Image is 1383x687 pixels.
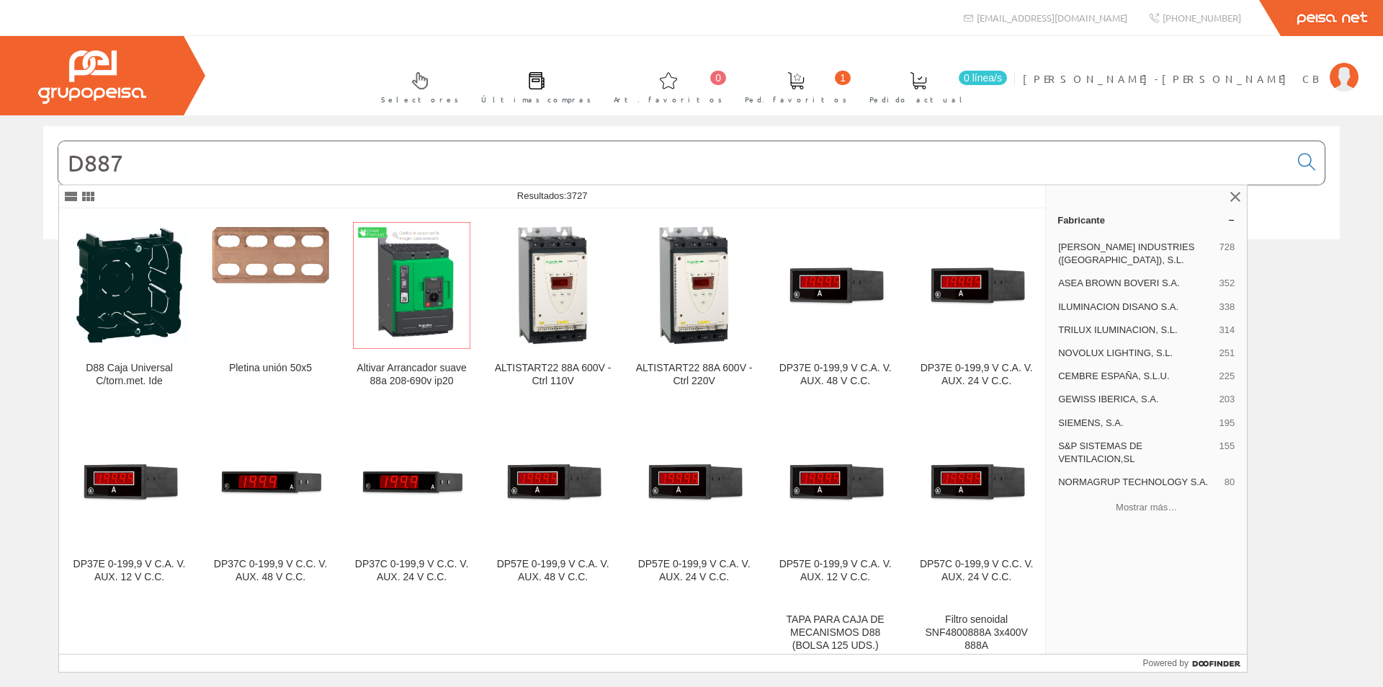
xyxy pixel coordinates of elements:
img: DP57E 0-199,9 V C.A. V. AUX. 12 V C.C. [776,423,894,541]
a: DP57E 0-199,9 V C.A. V. AUX. 12 V C.C. DP57E 0-199,9 V C.A. V. AUX. 12 V C.C. [765,405,905,600]
img: ALTISTART22 88A 600V - Ctrl 220V [635,226,753,344]
a: DP37C 0-199,9 V C.C. V. AUX. 48 V C.C. DP37C 0-199,9 V C.C. V. AUX. 48 V C.C. [200,405,341,600]
div: ALTISTART22 88A 600V - Ctrl 220V [635,362,753,388]
span: Pedido actual [869,92,967,107]
span: [PHONE_NUMBER] [1163,12,1241,24]
span: SIEMENS, S.A. [1058,417,1213,430]
span: 203 [1219,393,1235,406]
span: 1 [835,71,851,85]
span: CEMBRE ESPAÑA, S.L.U. [1058,370,1213,383]
a: Fabricante [1046,208,1247,231]
a: ALTISTART22 88A 600V - Ctrl 110V ALTISTART22 88A 600V - Ctrl 110V [483,209,623,404]
a: Powered by [1143,655,1248,672]
div: DP57E 0-199,9 V C.A. V. AUX. 48 V C.C. [494,558,612,584]
div: D88 Caja Universal C/torn.met. Ide [71,362,188,388]
img: Grupo Peisa [38,50,146,104]
input: Buscar... [58,141,1289,185]
span: [EMAIL_ADDRESS][DOMAIN_NAME] [977,12,1127,24]
span: ILUMINACION DISANO S.A. [1058,301,1213,314]
div: DP37E 0-199,9 V C.A. V. AUX. 48 V C.C. [776,362,894,388]
a: Altivar Arrancador suave 88a 208-690v ip20 Altivar Arrancador suave 88a 208-690v ip20 [341,209,482,404]
span: [PERSON_NAME] INDUSTRIES ([GEOGRAPHIC_DATA]), S.L. [1058,241,1213,267]
span: S&P SISTEMAS DE VENTILACION,SL [1058,440,1213,466]
span: 195 [1219,417,1235,430]
div: DP37E 0-199,9 V C.A. V. AUX. 24 V C.C. [918,362,1035,388]
img: Altivar Arrancador suave 88a 208-690v ip20 [353,222,470,349]
span: TRILUX ILUMINACION, S.L. [1058,324,1213,337]
a: DP37C 0-199,9 V C.C. V. AUX. 24 V C.C. DP37C 0-199,9 V C.C. V. AUX. 24 V C.C. [341,405,482,600]
span: NORMAGRUP TECHNOLOGY S.A. [1058,476,1219,489]
a: [PERSON_NAME]-[PERSON_NAME] CB [1023,60,1359,74]
a: ALTISTART22 88A 600V - Ctrl 220V ALTISTART22 88A 600V - Ctrl 220V [624,209,764,404]
img: D88 Caja Universal C/torn.met. Ide [71,226,188,344]
div: DP37C 0-199,9 V C.C. V. AUX. 24 V C.C. [353,558,470,584]
span: Ped. favoritos [745,92,847,107]
a: 1 Ped. favoritos [730,60,854,112]
div: DP57C 0-199,9 V C.C. V. AUX. 24 V C.C. [918,558,1035,584]
span: 352 [1219,277,1235,290]
div: Filtro senoidal SNF4800888A 3x400V 888A [918,613,1035,652]
a: DP57E 0-199,9 V C.A. V. AUX. 48 V C.C. DP57E 0-199,9 V C.A. V. AUX. 48 V C.C. [483,405,623,600]
img: Pletina unión 50x5 [212,226,329,344]
div: Pletina unión 50x5 [212,362,329,375]
span: 80 [1225,476,1235,489]
span: 155 [1219,440,1235,466]
span: Resultados: [517,190,588,201]
a: Pletina unión 50x5 Pletina unión 50x5 [200,209,341,404]
a: Últimas compras [467,60,599,112]
div: ALTISTART22 88A 600V - Ctrl 110V [494,362,612,388]
div: DP37E 0-199,9 V C.A. V. AUX. 12 V C.C. [71,558,188,584]
img: DP37E 0-199,9 V C.A. V. AUX. 48 V C.C. [776,226,894,344]
a: DP37E 0-199,9 V C.A. V. AUX. 12 V C.C. DP37E 0-199,9 V C.A. V. AUX. 12 V C.C. [59,405,200,600]
img: DP57C 0-199,9 V C.C. V. AUX. 24 V C.C. [918,423,1035,541]
img: DP37C 0-199,9 V C.C. V. AUX. 48 V C.C. [212,423,329,541]
button: Mostrar más… [1052,495,1241,519]
span: [PERSON_NAME]-[PERSON_NAME] CB [1023,71,1322,86]
span: 314 [1219,324,1235,337]
div: DP57E 0-199,9 V C.A. V. AUX. 24 V C.C. [635,558,753,584]
div: Altivar Arrancador suave 88a 208-690v ip20 [353,362,470,388]
span: Powered by [1143,657,1189,670]
span: 3727 [566,190,587,201]
a: D88 Caja Universal C/torn.met. Ide D88 Caja Universal C/torn.met. Ide [59,209,200,404]
div: © Grupo Peisa [43,257,1340,270]
img: ALTISTART22 88A 600V - Ctrl 110V [494,226,612,344]
img: DP37E 0-199,9 V C.A. V. AUX. 24 V C.C. [918,226,1035,344]
span: Últimas compras [481,92,591,107]
a: DP57E 0-199,9 V C.A. V. AUX. 24 V C.C. DP57E 0-199,9 V C.A. V. AUX. 24 V C.C. [624,405,764,600]
span: 225 [1219,370,1235,383]
a: DP37E 0-199,9 V C.A. V. AUX. 24 V C.C. DP37E 0-199,9 V C.A. V. AUX. 24 V C.C. [906,209,1047,404]
div: DP57E 0-199,9 V C.A. V. AUX. 12 V C.C. [776,558,894,584]
img: DP57E 0-199,9 V C.A. V. AUX. 24 V C.C. [635,423,753,541]
img: DP37C 0-199,9 V C.C. V. AUX. 24 V C.C. [353,423,470,541]
span: NOVOLUX LIGHTING, S.L. [1058,347,1213,360]
span: ASEA BROWN BOVERI S.A. [1058,277,1213,290]
a: DP37E 0-199,9 V C.A. V. AUX. 48 V C.C. DP37E 0-199,9 V C.A. V. AUX. 48 V C.C. [765,209,905,404]
a: DP57C 0-199,9 V C.C. V. AUX. 24 V C.C. DP57C 0-199,9 V C.C. V. AUX. 24 V C.C. [906,405,1047,600]
span: 0 [710,71,726,85]
span: 0 línea/s [959,71,1007,85]
img: DP37E 0-199,9 V C.A. V. AUX. 12 V C.C. [71,423,188,541]
span: 251 [1219,347,1235,360]
span: Art. favoritos [614,92,722,107]
span: 728 [1219,241,1235,267]
span: GEWISS IBERICA, S.A. [1058,393,1213,406]
span: 338 [1219,301,1235,314]
a: Selectores [367,60,466,112]
div: TAPA PARA CAJA DE MECANISMOS D88 (BOLSA 125 UDS.) [776,613,894,652]
div: DP37C 0-199,9 V C.C. V. AUX. 48 V C.C. [212,558,329,584]
img: DP57E 0-199,9 V C.A. V. AUX. 48 V C.C. [494,423,612,541]
span: Selectores [381,92,459,107]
